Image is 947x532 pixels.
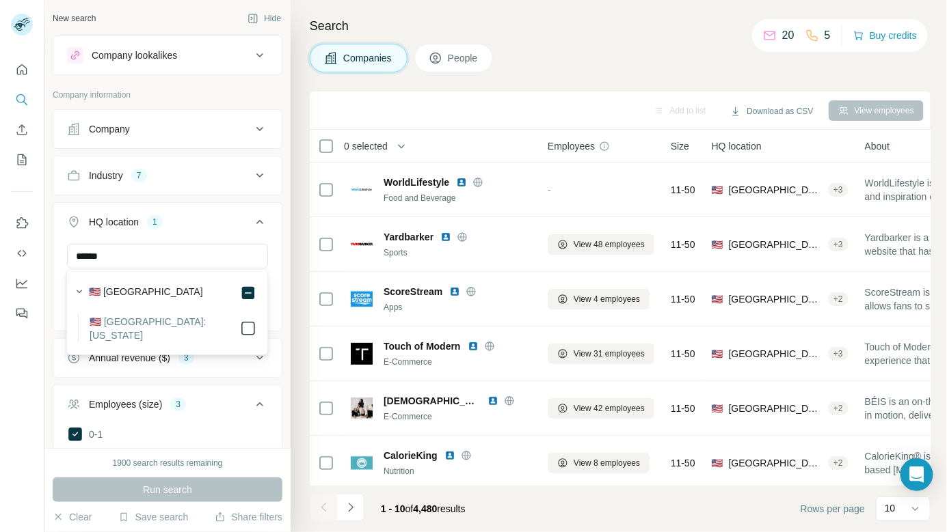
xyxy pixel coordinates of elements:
[828,184,849,196] div: + 3
[721,101,823,122] button: Download as CSV
[488,395,498,406] img: LinkedIn logo
[344,139,388,153] span: 0 selected
[468,341,479,352] img: LinkedIn logo
[671,238,695,251] span: 11-50
[885,501,896,515] p: 10
[92,48,177,62] div: Company lookalikes
[712,347,723,361] span: 🇺🇸
[53,206,282,244] button: HQ location1
[351,397,373,419] img: Logo of Béis
[384,247,531,259] div: Sports
[351,452,373,474] img: Logo of CalorieKing
[178,352,194,364] div: 3
[351,179,373,201] img: Logo of WorldLifestyle
[712,183,723,197] span: 🇺🇸
[384,394,481,408] span: [DEMOGRAPHIC_DATA]
[384,285,442,298] span: ScoreStream
[351,288,373,310] img: Logo of ScoreStream
[89,351,170,365] div: Annual revenue ($)
[384,192,531,204] div: Food and Beverage
[89,122,130,136] div: Company
[828,457,849,469] div: + 2
[384,339,461,353] span: Touch of Modern
[11,241,33,266] button: Use Surfe API
[671,456,695,470] span: 11-50
[384,356,531,368] div: E-Commerce
[671,183,695,197] span: 11-50
[440,232,451,242] img: LinkedIn logo
[89,285,203,301] label: 🇺🇸 [GEOGRAPHIC_DATA]
[671,292,695,306] span: 11-50
[729,183,823,197] span: [GEOGRAPHIC_DATA], [US_STATE]
[215,510,282,524] button: Share filters
[574,402,645,415] span: View 42 employees
[170,398,186,410] div: 3
[729,292,823,306] span: [GEOGRAPHIC_DATA], [US_STATE]
[89,397,162,411] div: Employees (size)
[729,402,823,415] span: [GEOGRAPHIC_DATA], [US_STATE]
[865,139,890,153] span: About
[89,169,123,182] div: Industry
[574,293,640,305] span: View 4 employees
[825,27,831,44] p: 5
[53,341,282,374] button: Annual revenue ($)3
[384,230,434,244] span: Yardbarker
[801,502,865,516] span: Rows per page
[712,139,762,153] span: HQ location
[548,289,650,309] button: View 4 employees
[384,301,531,313] div: Apps
[828,238,849,251] div: + 3
[574,348,645,360] span: View 31 employees
[384,176,449,189] span: WorldLifestyle
[384,410,531,423] div: E-Commerce
[384,465,531,477] div: Nutrition
[671,347,695,361] span: 11-50
[853,26,917,45] button: Buy credits
[712,456,723,470] span: 🇺🇸
[574,238,645,251] span: View 48 employees
[351,242,373,247] img: Logo of Yardbarker
[381,503,405,514] span: 1 - 10
[456,177,467,188] img: LinkedIn logo
[712,292,723,306] span: 🇺🇸
[53,510,92,524] button: Clear
[828,348,849,360] div: + 3
[337,494,364,521] button: Navigate to next page
[449,286,460,297] img: LinkedIn logo
[381,503,466,514] span: results
[11,117,33,142] button: Enrich CSV
[11,211,33,236] button: Use Surfe on LinkedIn
[83,428,103,441] span: 0-1
[351,343,373,365] img: Logo of Touch of Modern
[11,57,33,82] button: Quick start
[405,503,414,514] span: of
[147,216,163,228] div: 1
[53,89,282,101] p: Company information
[548,398,654,419] button: View 42 employees
[574,457,640,469] span: View 8 employees
[712,238,723,251] span: 🇺🇸
[548,344,654,364] button: View 31 employees
[343,51,393,65] span: Companies
[548,453,650,473] button: View 8 employees
[901,458,933,491] div: Open Intercom Messenger
[444,450,455,461] img: LinkedIn logo
[782,27,795,44] p: 20
[828,402,849,415] div: + 2
[448,51,479,65] span: People
[89,215,139,229] div: HQ location
[53,388,282,426] button: Employees (size)3
[384,449,438,462] span: CalorieKing
[671,402,695,415] span: 11-50
[118,510,188,524] button: Save search
[548,234,654,255] button: View 48 employees
[53,159,282,192] button: Industry7
[113,457,223,469] div: 1900 search results remaining
[11,301,33,326] button: Feedback
[90,315,240,342] label: 🇺🇸 [GEOGRAPHIC_DATA]: [US_STATE]
[414,503,438,514] span: 4,480
[548,139,595,153] span: Employees
[729,347,823,361] span: [GEOGRAPHIC_DATA], [US_STATE]
[729,238,823,251] span: [GEOGRAPHIC_DATA], [US_STATE]
[828,293,849,305] div: + 2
